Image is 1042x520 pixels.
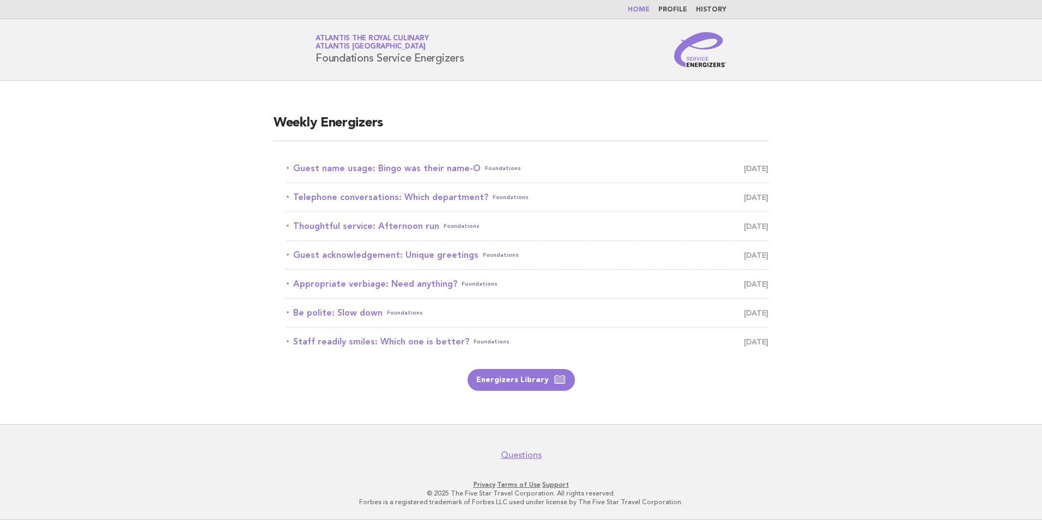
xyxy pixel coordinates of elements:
[387,305,423,321] span: Foundations
[744,247,768,263] span: [DATE]
[316,44,426,51] span: Atlantis [GEOGRAPHIC_DATA]
[287,247,768,263] a: Guest acknowledgement: Unique greetingsFoundations [DATE]
[274,114,768,141] h2: Weekly Energizers
[628,7,650,13] a: Home
[744,219,768,234] span: [DATE]
[658,7,687,13] a: Profile
[187,480,855,489] p: · ·
[444,219,480,234] span: Foundations
[493,190,529,205] span: Foundations
[744,190,768,205] span: [DATE]
[474,481,495,488] a: Privacy
[287,334,768,349] a: Staff readily smiles: Which one is better?Foundations [DATE]
[287,305,768,321] a: Be polite: Slow downFoundations [DATE]
[744,334,768,349] span: [DATE]
[187,489,855,498] p: © 2025 The Five Star Travel Corporation. All rights reserved.
[744,276,768,292] span: [DATE]
[744,161,768,176] span: [DATE]
[501,450,542,461] a: Questions
[287,190,768,205] a: Telephone conversations: Which department?Foundations [DATE]
[696,7,726,13] a: History
[497,481,541,488] a: Terms of Use
[485,161,521,176] span: Foundations
[474,334,510,349] span: Foundations
[287,161,768,176] a: Guest name usage: Bingo was their name-OFoundations [DATE]
[674,32,726,67] img: Service Energizers
[462,276,498,292] span: Foundations
[542,481,569,488] a: Support
[316,35,428,50] a: Atlantis the Royal CulinaryAtlantis [GEOGRAPHIC_DATA]
[287,276,768,292] a: Appropriate verbiage: Need anything?Foundations [DATE]
[287,219,768,234] a: Thoughtful service: Afternoon runFoundations [DATE]
[483,247,519,263] span: Foundations
[744,305,768,321] span: [DATE]
[187,498,855,506] p: Forbes is a registered trademark of Forbes LLC used under license by The Five Star Travel Corpora...
[316,35,464,64] h1: Foundations Service Energizers
[468,369,575,391] a: Energizers Library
